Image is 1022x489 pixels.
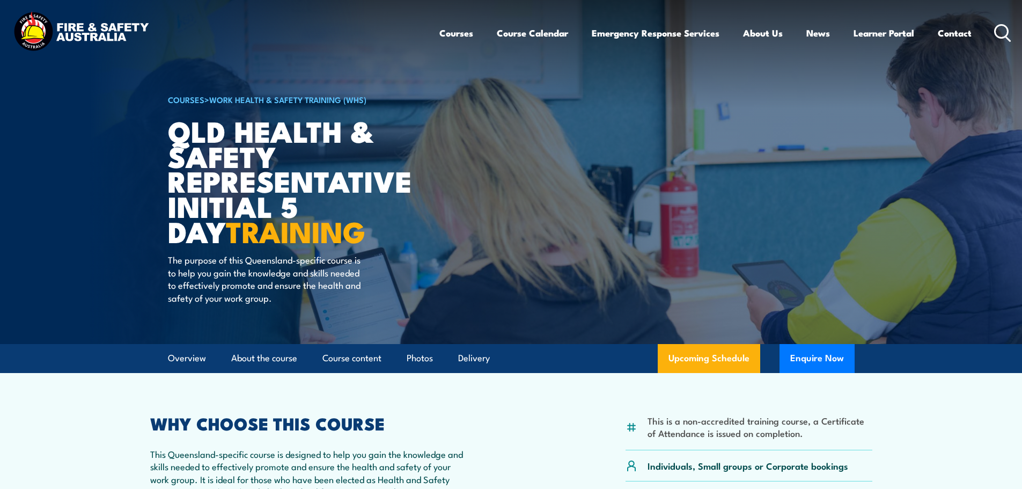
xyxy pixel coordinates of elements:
a: Emergency Response Services [592,19,719,47]
a: Courses [439,19,473,47]
h1: QLD Health & Safety Representative Initial 5 Day [168,118,433,244]
h6: > [168,93,433,106]
a: News [806,19,830,47]
h2: WHY CHOOSE THIS COURSE [150,415,464,430]
a: Delivery [458,344,490,373]
a: Learner Portal [854,19,914,47]
li: This is a non-accredited training course, a Certificate of Attendance is issued on completion. [648,414,872,440]
a: Photos [407,344,433,373]
a: Overview [168,344,206,373]
a: Upcoming Schedule [658,344,760,373]
a: Course content [322,344,381,373]
button: Enquire Now [780,344,855,373]
p: Individuals, Small groups or Corporate bookings [648,459,848,472]
a: Work Health & Safety Training (WHS) [209,93,366,105]
a: COURSES [168,93,204,105]
strong: TRAINING [226,208,365,253]
a: Contact [938,19,972,47]
a: About the course [231,344,297,373]
a: Course Calendar [497,19,568,47]
a: About Us [743,19,783,47]
p: The purpose of this Queensland-specific course is to help you gain the knowledge and skills neede... [168,253,364,304]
